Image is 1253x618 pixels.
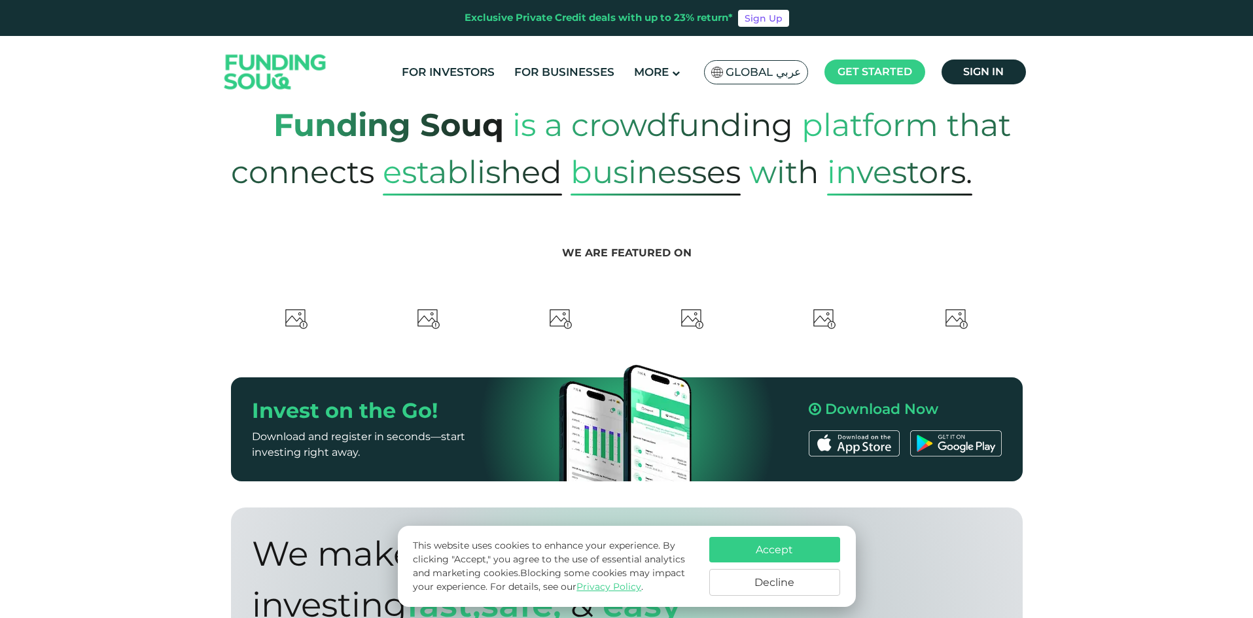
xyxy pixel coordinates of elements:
[398,61,498,83] a: For Investors
[231,93,1011,204] span: platform that connects
[942,60,1026,84] a: Sign in
[284,307,309,332] img: FTLogo Logo
[416,307,441,332] img: Forbes Logo
[910,430,1001,456] img: Google Play
[827,148,972,196] span: Investors.
[490,581,643,592] span: For details, see our .
[274,106,504,144] strong: Funding Souq
[562,247,692,259] span: We are featured on
[548,345,705,502] img: Mobile App
[709,569,840,596] button: Decline
[825,400,938,418] span: Download Now
[749,140,819,204] span: with
[738,10,789,27] a: Sign Up
[413,539,696,594] p: This website uses cookies to enhance your experience. By clicking "Accept," you agree to the use ...
[413,567,685,592] span: Blocking some cookies may impact your experience.
[709,537,840,562] button: Accept
[511,61,618,83] a: For Businesses
[571,148,741,196] span: Businesses
[252,398,438,423] span: Invest on the Go!
[963,65,1004,78] span: Sign in
[944,307,969,332] img: Yahoo Finance Logo
[809,430,900,456] img: App Store
[211,39,340,105] img: Logo
[252,428,511,460] p: Download and register in seconds—start investing right away.
[726,65,801,80] span: Global عربي
[634,65,669,78] span: More
[680,307,705,332] img: Arab News Logo
[383,148,562,196] span: established
[576,581,641,592] a: Privacy Policy
[812,307,837,332] img: IFG Logo
[512,93,793,157] span: is a crowdfunding
[548,307,573,332] img: Asharq Business Logo
[838,65,912,78] span: Get started
[711,67,723,78] img: SA Flag
[465,10,733,26] div: Exclusive Private Credit deals with up to 23% return*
